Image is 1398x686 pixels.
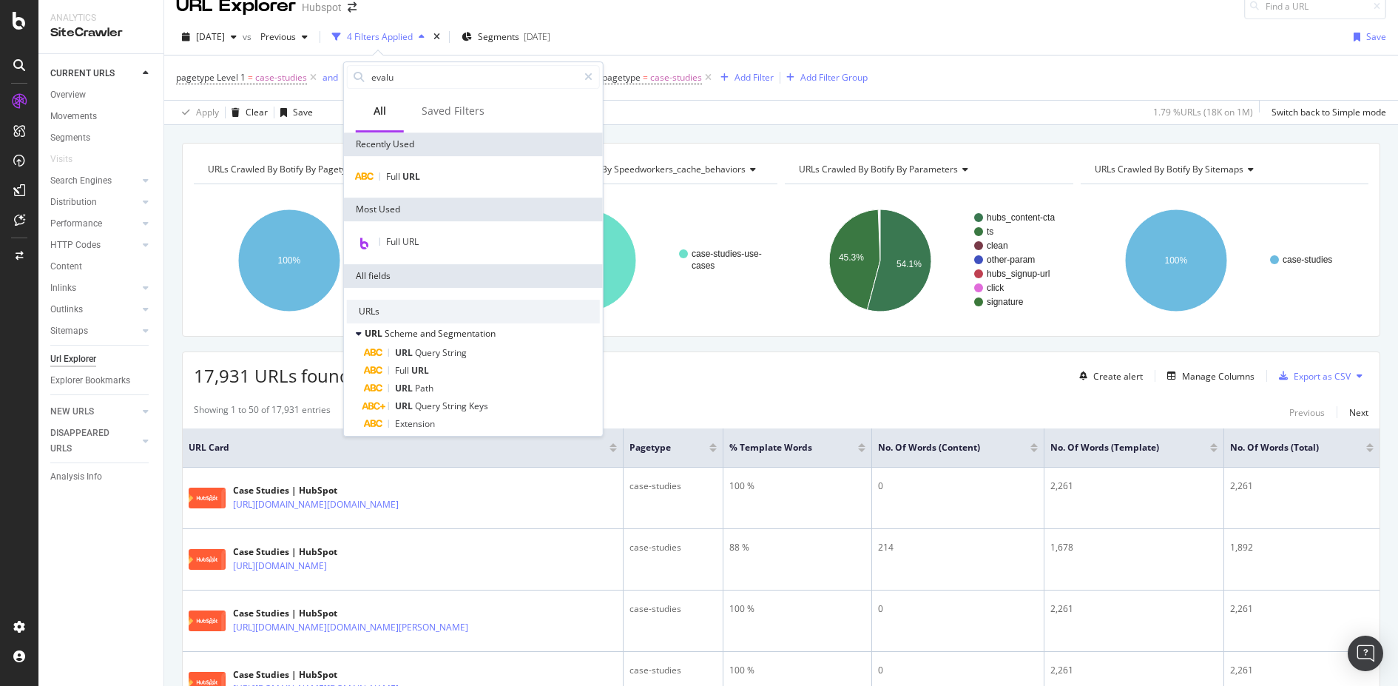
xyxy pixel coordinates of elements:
div: All fields [344,264,603,288]
div: case-studies [629,541,717,554]
div: Visits [50,152,72,167]
div: Recently Used [344,132,603,156]
text: 100% [278,255,301,266]
div: Saved Filters [422,104,484,118]
div: Clear [246,106,268,118]
text: clean [987,241,1008,251]
div: Sitemaps [50,323,88,339]
text: 54.1% [896,259,922,269]
div: Switch back to Simple mode [1272,106,1386,118]
span: Scheme [385,328,420,340]
div: 2,261 [1230,664,1374,677]
div: Analysis Info [50,469,102,485]
a: Inlinks [50,280,138,296]
div: Create alert [1093,370,1143,383]
div: Case Studies | HubSpot [233,607,533,620]
text: cases [692,260,715,271]
button: 4 Filters Applied [326,25,430,49]
svg: A chart. [785,196,1073,325]
div: Previous [1289,406,1325,419]
div: 0 [878,664,1038,677]
div: Url Explorer [50,352,96,367]
a: Url Explorer [50,352,153,367]
div: 100 % [729,480,866,493]
a: Outlinks [50,302,138,317]
div: 2,261 [1050,602,1218,616]
span: URL [395,346,415,359]
span: URLs Crawled By Botify By parameters [799,163,958,175]
div: Distribution [50,195,97,210]
button: Next [1349,403,1368,421]
div: 2,261 [1050,664,1218,677]
span: 2025 Aug. 12th [196,30,225,43]
img: main image [189,549,226,570]
div: case-studies [629,602,717,616]
a: NEW URLS [50,404,138,420]
a: [URL][DOMAIN_NAME][DOMAIN_NAME] [233,497,399,512]
div: CURRENT URLS [50,66,115,81]
div: Explorer Bookmarks [50,373,130,389]
span: pagetype [602,71,641,84]
div: A chart. [1081,196,1369,325]
button: Create alert [1073,364,1143,388]
div: 100 % [729,602,866,616]
div: 2,261 [1050,480,1218,493]
span: Query [415,400,442,412]
div: Open Intercom Messenger [1348,636,1383,671]
div: Inlinks [50,280,76,296]
img: main image [189,611,226,631]
div: 88 % [729,541,866,554]
div: Outlinks [50,302,83,317]
div: Most Used [344,198,603,221]
a: Explorer Bookmarks [50,373,153,389]
div: 2,261 [1230,602,1374,616]
div: All [374,104,386,118]
svg: A chart. [194,196,482,325]
span: Query [415,346,442,359]
text: case-studies [1283,255,1332,265]
span: pagetype Level 1 [176,71,246,84]
span: Segmentation [438,328,496,340]
div: 1.79 % URLs ( 18K on 1M ) [1153,106,1253,118]
span: 17,931 URLs found [194,363,351,388]
a: Movements [50,109,153,124]
div: times [430,30,443,44]
div: 1,892 [1230,541,1374,554]
span: Extension [395,417,435,430]
span: Path [415,382,433,394]
div: Segments [50,130,90,146]
button: Clear [226,101,268,124]
text: case-studies-use- [692,249,762,259]
a: Segments [50,130,153,146]
span: URLs Crawled By Botify By pagetype [208,163,357,175]
button: Apply [176,101,219,124]
span: URL [402,170,420,183]
span: % Template Words [729,441,837,454]
div: 0 [878,602,1038,616]
div: SiteCrawler [50,24,152,41]
div: 0 [878,480,1038,493]
div: Add Filter Group [800,71,868,84]
span: Full [386,170,402,183]
button: Add Filter Group [780,69,868,87]
span: No. of Words (Total) [1230,441,1344,454]
div: Save [293,106,313,118]
text: ts [987,226,993,237]
svg: A chart. [490,196,778,325]
a: Overview [50,87,153,103]
span: = [643,71,648,84]
span: Full [395,364,411,377]
text: 45.3% [839,252,864,263]
span: URLs Crawled By Botify By sitemaps [1095,163,1243,175]
button: Export as CSV [1273,364,1351,388]
a: Analysis Info [50,469,153,485]
a: Visits [50,152,87,167]
div: case-studies [629,480,717,493]
input: Search by field name [370,66,578,88]
div: Case Studies | HubSpot [233,484,463,497]
span: case-studies [255,67,307,88]
a: Search Engines [50,173,138,189]
button: Manage Columns [1161,367,1255,385]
